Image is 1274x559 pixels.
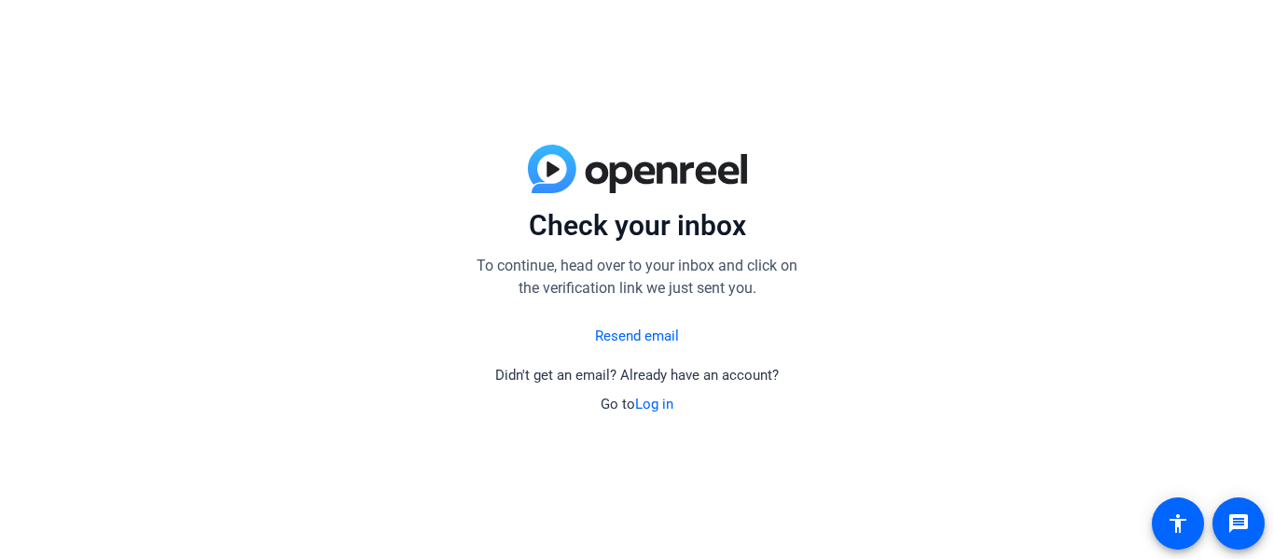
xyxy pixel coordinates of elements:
[1227,512,1250,535] mat-icon: message
[528,145,747,193] img: blue-gradient.svg
[469,255,805,300] p: To continue, head over to your inbox and click on the verification link we just sent you.
[495,367,779,384] span: Didn't get an email? Already have an account?
[595,326,679,347] a: Resend email
[601,396,673,412] span: Go to
[1167,512,1189,535] mat-icon: accessibility
[469,208,805,244] p: Check your inbox
[635,396,673,412] a: Log in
